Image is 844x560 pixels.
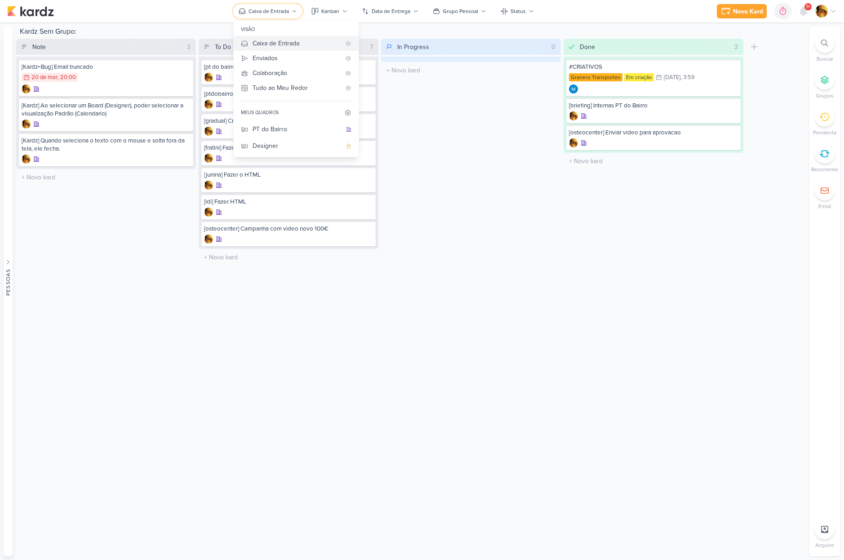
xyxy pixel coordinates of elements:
[569,138,578,147] div: Criador(a): Leandro Guedes
[253,68,341,78] div: Colaboração
[811,165,838,173] p: Recorrente
[204,154,213,163] img: Leandro Guedes
[204,63,373,71] div: [pt do bairro] fazer o app
[183,42,194,52] div: 3
[204,154,213,163] div: Criador(a): Leandro Guedes
[815,541,834,549] p: Arquivo
[818,202,831,210] p: Email
[569,73,622,81] div: Granero Transportes
[815,5,828,18] img: Leandro Guedes
[733,7,763,16] div: Novo Kard
[569,63,738,71] div: #CRIATIVOS
[234,36,359,51] button: Caixa de Entrada
[664,75,680,80] div: [DATE]
[204,73,213,82] div: Criador(a): Leandro Guedes
[204,225,373,233] div: [osteocenter] Campanha com video novo 100€
[569,84,578,93] div: Criador(a): MARIANA MIRANDA
[204,235,213,244] img: Leandro Guedes
[253,83,341,93] div: Tudo ao Meu Redor
[204,100,213,109] div: Criador(a): Leandro Guedes
[204,73,213,82] img: Leandro Guedes
[569,111,578,120] div: Criador(a): Leandro Guedes
[346,143,351,149] div: quadro pessoal
[234,66,359,80] button: Colaboração
[22,120,31,129] img: Leandro Guedes
[234,23,359,36] div: visão
[22,120,31,129] div: Criador(a): Leandro Guedes
[204,235,213,244] div: Criador(a): Leandro Guedes
[253,39,341,48] div: Caixa de Entrada
[816,92,834,100] p: Grupos
[31,75,58,80] div: 20 de mar
[204,208,213,217] div: Criador(a): Leandro Guedes
[22,84,31,93] div: Criador(a): Leandro Guedes
[200,251,377,264] input: + Novo kard
[22,155,31,164] img: Leandro Guedes
[241,109,279,116] div: meus quadros
[717,4,767,18] button: Novo Kard
[234,138,359,154] button: Designer
[817,55,833,63] p: Buscar
[569,138,578,147] img: Leandro Guedes
[58,75,76,80] div: , 20:00
[548,42,559,52] div: 0
[806,3,811,10] span: 9+
[204,100,213,109] img: Leandro Guedes
[4,26,13,556] button: Pessoas
[234,121,359,138] button: PT do Bairro
[204,198,373,206] div: [ldi] Fazer HTML
[18,171,194,184] input: + Novo kard
[383,64,559,77] input: + Novo kard
[234,80,359,95] button: Tudo ao Meu Redor
[22,102,191,118] div: [Kardz] Ao selecionar um Board (Designer), poder selecionar a visualização Padrão (Calendario)
[204,117,373,125] div: [gradual] Criar HTML
[204,171,373,179] div: [junina] Fazer o HTML
[234,51,359,66] button: Enviados
[253,124,342,134] div: PT do Bairro
[565,155,742,168] input: + Novo kard
[569,111,578,120] img: Leandro Guedes
[22,155,31,164] div: Criador(a): Leandro Guedes
[4,269,12,296] div: Pessoas
[253,141,342,151] div: Designer
[624,73,654,81] div: Em criação
[204,181,213,190] img: Leandro Guedes
[346,127,351,132] div: quadro da organização
[680,75,695,80] div: , 3:59
[366,42,377,52] div: 7
[813,129,837,137] p: Pendente
[204,144,373,152] div: [fratini] Fazer proposta
[253,53,341,63] div: Enviados
[22,63,191,71] div: [Kardz=Bug] Email truncado
[731,42,742,52] div: 3
[204,127,213,136] img: Leandro Guedes
[204,181,213,190] div: Criador(a): Leandro Guedes
[22,84,31,93] img: Leandro Guedes
[204,127,213,136] div: Criador(a): Leandro Guedes
[569,84,578,93] img: MARIANA MIRANDA
[569,102,738,110] div: [briefing] Internas PT do Bairro
[809,33,840,63] li: Ctrl + F
[569,129,738,137] div: [osteocenter] Enviar video para aprovacao
[204,90,373,98] div: [ptdobairro] Levantar infos organicas
[204,208,213,217] img: Leandro Guedes
[7,6,54,17] img: kardz.app
[16,26,805,39] div: Kardz Sem Grupo:
[22,137,191,153] div: [Kardz] Quando seleciona o texto com o mouse e solta fora da tela, ele fecha.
